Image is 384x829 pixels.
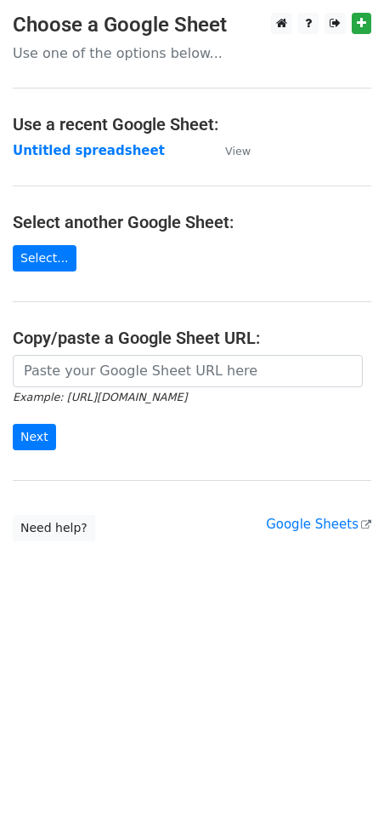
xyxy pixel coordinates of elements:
a: Need help? [13,515,95,541]
small: View [225,145,251,157]
h4: Select another Google Sheet: [13,212,371,232]
small: Example: [URL][DOMAIN_NAME] [13,391,187,403]
a: Untitled spreadsheet [13,143,165,158]
a: Google Sheets [266,517,371,532]
p: Use one of the options below... [13,44,371,62]
h4: Use a recent Google Sheet: [13,114,371,134]
a: View [208,143,251,158]
input: Next [13,424,56,450]
input: Paste your Google Sheet URL here [13,355,363,387]
a: Select... [13,245,76,272]
h4: Copy/paste a Google Sheet URL: [13,328,371,348]
h3: Choose a Google Sheet [13,13,371,37]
